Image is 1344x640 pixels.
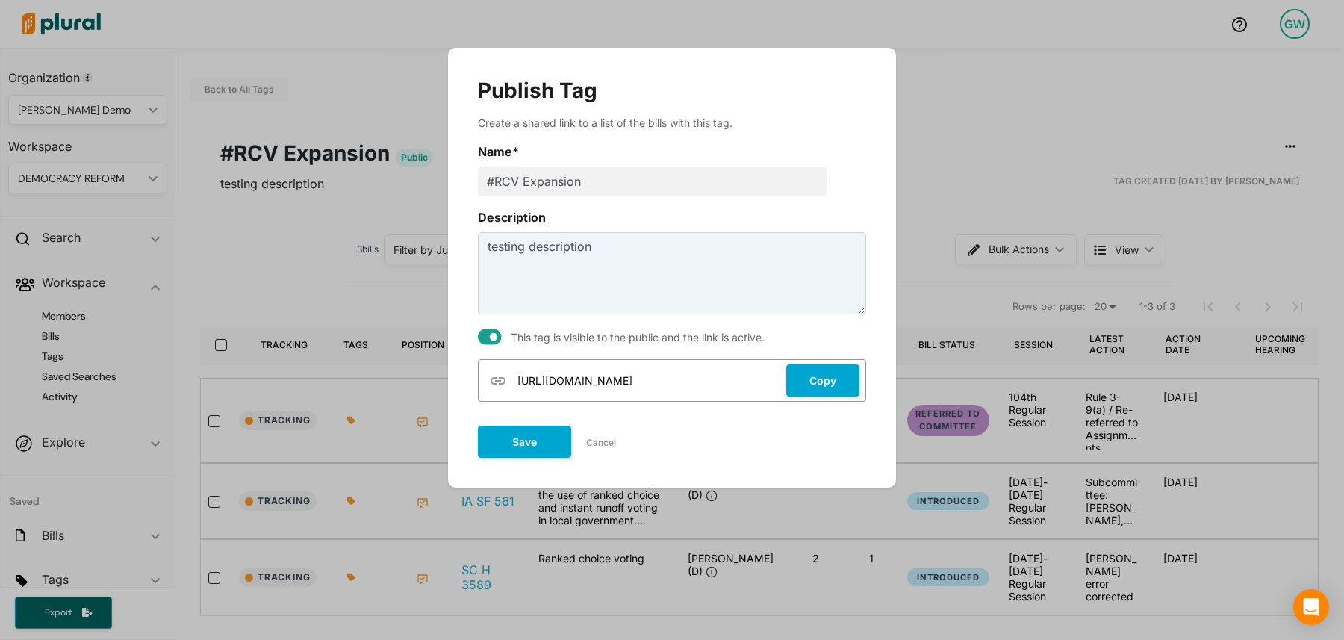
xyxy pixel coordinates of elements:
button: Cancel [571,432,631,454]
p: Create a shared link to a list of the bills with this tag. [478,115,866,131]
label: Name [478,143,866,161]
div: This tag is visible to the public and the link is active. [502,329,765,345]
label: Description [478,208,866,226]
div: Open Intercom Messenger [1293,589,1329,625]
button: Copy [786,364,859,397]
button: Save [478,426,571,458]
div: Publish Tag [478,78,866,103]
textarea: testing description [478,232,866,314]
span: [URL][DOMAIN_NAME] [511,373,632,388]
div: Modal [448,48,896,488]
